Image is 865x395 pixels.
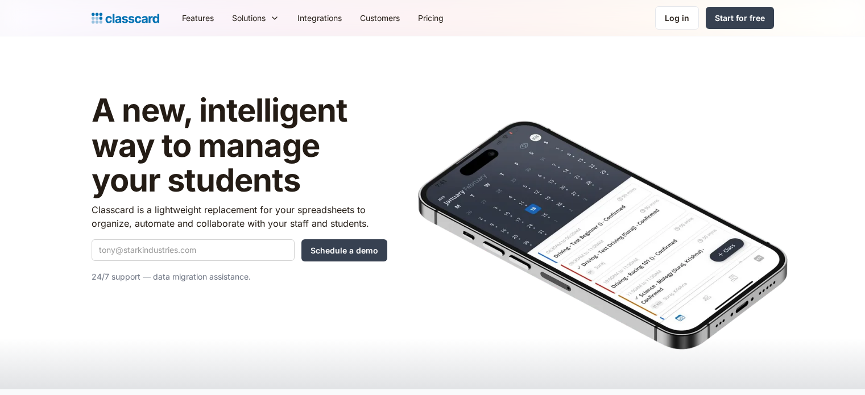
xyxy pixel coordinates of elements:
[301,239,387,261] input: Schedule a demo
[223,5,288,31] div: Solutions
[288,5,351,31] a: Integrations
[92,93,387,198] h1: A new, intelligent way to manage your students
[351,5,409,31] a: Customers
[409,5,453,31] a: Pricing
[715,12,765,24] div: Start for free
[665,12,689,24] div: Log in
[92,10,159,26] a: Logo
[655,6,699,30] a: Log in
[92,239,387,261] form: Quick Demo Form
[706,7,774,29] a: Start for free
[92,203,387,230] p: Classcard is a lightweight replacement for your spreadsheets to organize, automate and collaborat...
[92,239,295,261] input: tony@starkindustries.com
[92,270,387,284] p: 24/7 support — data migration assistance.
[173,5,223,31] a: Features
[232,12,266,24] div: Solutions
